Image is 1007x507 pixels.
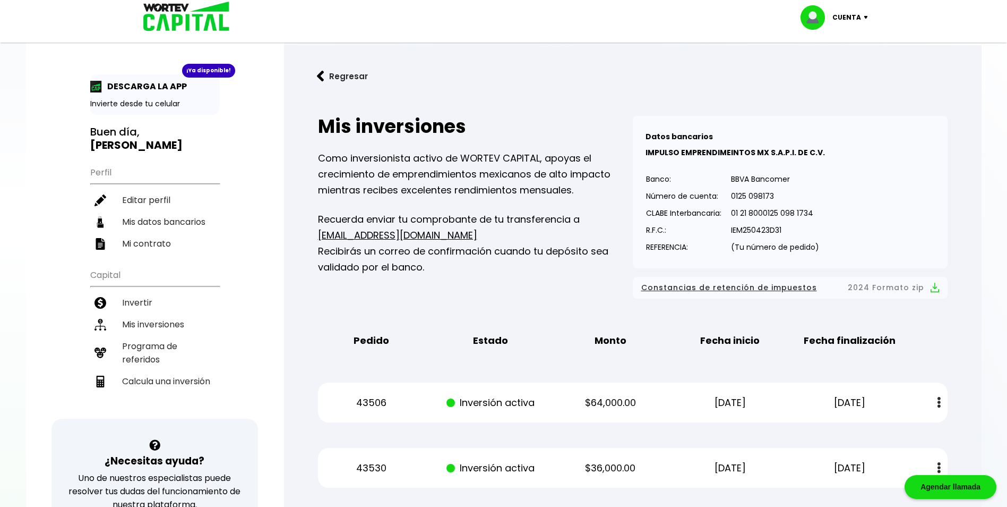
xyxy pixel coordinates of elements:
a: [EMAIL_ADDRESS][DOMAIN_NAME] [318,229,477,242]
b: Fecha inicio [700,333,760,349]
p: CLABE Interbancaria: [646,205,721,221]
img: profile-image [801,5,832,30]
a: Mis datos bancarios [90,211,219,233]
p: Cuenta [832,10,861,26]
a: Mis inversiones [90,314,219,335]
p: Como inversionista activo de WORTEV CAPITAL, apoyas el crecimiento de emprendimientos mexicanos d... [318,150,633,198]
img: icon-down [861,16,875,19]
h3: Buen día, [90,125,219,152]
h3: ¿Necesitas ayuda? [105,453,204,469]
b: IMPULSO EMPRENDIMEINTOS MX S.A.P.I. DE C.V. [645,147,825,158]
p: R.F.C.: [646,222,721,238]
b: Monto [595,333,626,349]
button: Regresar [301,62,384,90]
b: Estado [473,333,508,349]
img: invertir-icon.b3b967d7.svg [94,297,106,309]
b: Pedido [354,333,389,349]
p: 43506 [321,395,421,411]
p: BBVA Bancomer [731,171,819,187]
p: $36,000.00 [560,460,661,476]
p: REFERENCIA: [646,239,721,255]
b: Datos bancarios [645,131,713,142]
span: Constancias de retención de impuestos [641,281,817,294]
p: Número de cuenta: [646,188,721,204]
p: 01 21 8000125 098 1734 [731,205,819,221]
img: editar-icon.952d3147.svg [94,195,106,206]
img: contrato-icon.f2db500c.svg [94,238,106,250]
button: Constancias de retención de impuestos2024 Formato zip [641,281,939,294]
img: calculadora-icon.17d418c4.svg [94,376,106,387]
p: Inversión activa [441,460,541,476]
p: [DATE] [679,395,780,411]
img: flecha izquierda [317,71,324,82]
a: Calcula una inversión [90,370,219,392]
ul: Perfil [90,160,219,255]
ul: Capital [90,263,219,419]
p: DESCARGA LA APP [102,80,187,93]
p: (Tu número de pedido) [731,239,819,255]
p: 43530 [321,460,421,476]
img: recomiendanos-icon.9b8e9327.svg [94,347,106,359]
img: inversiones-icon.6695dc30.svg [94,319,106,331]
a: Mi contrato [90,233,219,255]
p: 0125 098173 [731,188,819,204]
p: IEM250423D31 [731,222,819,238]
b: Fecha finalización [804,333,896,349]
p: Inversión activa [441,395,541,411]
div: Agendar llamada [905,475,996,499]
img: app-icon [90,81,102,92]
p: Recuerda enviar tu comprobante de tu transferencia a Recibirás un correo de confirmación cuando t... [318,212,633,275]
a: Programa de referidos [90,335,219,370]
p: Invierte desde tu celular [90,98,219,109]
p: $64,000.00 [560,395,661,411]
a: flecha izquierdaRegresar [301,62,965,90]
p: [DATE] [679,460,780,476]
b: [PERSON_NAME] [90,138,183,153]
img: datos-icon.10cf9172.svg [94,216,106,228]
div: ¡Ya disponible! [182,64,235,78]
h2: Mis inversiones [318,116,633,137]
p: Banco: [646,171,721,187]
p: [DATE] [799,460,900,476]
p: [DATE] [799,395,900,411]
a: Invertir [90,292,219,314]
a: Editar perfil [90,189,219,211]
